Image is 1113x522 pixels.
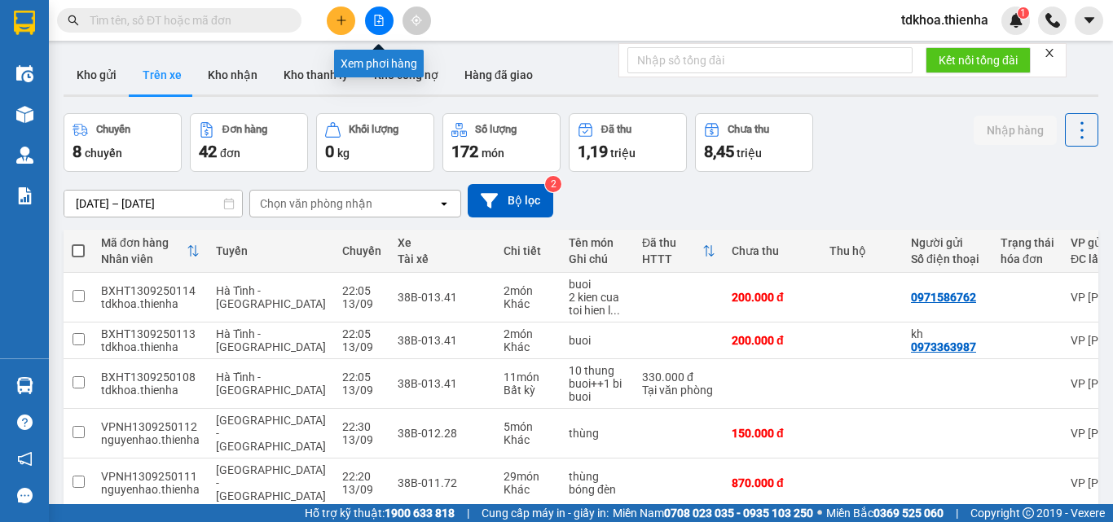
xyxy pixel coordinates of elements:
button: caret-down [1075,7,1103,35]
span: món [482,147,504,160]
div: Khác [504,433,552,446]
div: BXHT1309250113 [101,327,200,340]
button: plus [327,7,355,35]
div: Chuyến [342,244,381,257]
div: buoi [569,278,626,291]
button: Đơn hàng42đơn [190,113,308,172]
span: triệu [737,147,762,160]
img: warehouse-icon [16,65,33,82]
div: Đã thu [642,236,702,249]
span: Hà Tĩnh - [GEOGRAPHIC_DATA] [216,327,326,353]
th: Toggle SortBy [93,230,208,273]
button: Đã thu1,19 triệu [569,113,687,172]
div: Đã thu [601,124,631,135]
span: 8,45 [704,142,734,161]
div: 22:05 [342,284,381,297]
div: 22:20 [342,470,381,483]
span: copyright [1023,507,1034,519]
div: Khối lượng [349,124,398,135]
div: HTTT [642,252,702,265]
div: 38B-012.28 [398,427,487,440]
div: 22:05 [342,327,381,340]
div: Số lượng [475,124,517,135]
div: 150.000 đ [732,427,813,440]
div: 22:05 [342,371,381,384]
span: 172 [451,142,478,161]
span: chuyến [85,147,122,160]
img: warehouse-icon [16,106,33,123]
span: 1 [1020,7,1026,19]
sup: 1 [1018,7,1029,19]
div: 11 món [504,371,552,384]
div: Xem phơi hàng [334,50,424,77]
div: Bất kỳ [504,384,552,397]
button: Trên xe [130,55,195,94]
div: Tại văn phòng [642,384,715,397]
div: 13/09 [342,483,381,496]
button: file-add [365,7,394,35]
div: 0971586762 [911,291,976,304]
div: thùng [569,427,626,440]
span: ... [610,304,620,317]
div: thùng bóng đèn [569,470,626,496]
button: Bộ lọc [468,184,553,217]
span: 42 [199,142,217,161]
button: Kho thanh lý [271,55,361,94]
button: Chuyến8chuyến [64,113,182,172]
span: 1,19 [578,142,608,161]
div: Chưa thu [728,124,769,135]
div: 13/09 [342,433,381,446]
svg: open [438,197,451,210]
span: | [956,504,958,522]
div: VPNH1309250112 [101,420,200,433]
div: nguyenhao.thienha [101,433,200,446]
button: Kho nhận [195,55,271,94]
div: 200.000 đ [732,291,813,304]
input: Nhập số tổng đài [627,47,913,73]
div: Người gửi [911,236,984,249]
div: kh [911,327,984,340]
span: 8 [73,142,81,161]
input: Tìm tên, số ĐT hoặc mã đơn [90,11,282,29]
div: Xe [398,236,487,249]
div: Thu hộ [829,244,895,257]
span: search [68,15,79,26]
button: Kết nối tổng đài [926,47,1031,73]
div: 22:30 [342,420,381,433]
div: Trạng thái [1001,236,1054,249]
span: ⚪️ [817,510,822,516]
button: Nhập hàng [974,116,1057,145]
span: Miền Bắc [826,504,944,522]
span: message [17,488,33,503]
button: Kho gửi [64,55,130,94]
div: tdkhoa.thienha [101,384,200,397]
button: Số lượng172món [442,113,561,172]
span: Hà Tĩnh - [GEOGRAPHIC_DATA] [216,284,326,310]
div: Chọn văn phòng nhận [260,195,372,212]
button: Chưa thu8,45 triệu [695,113,813,172]
div: BXHT1309250114 [101,284,200,297]
div: Chi tiết [504,244,552,257]
img: warehouse-icon [16,147,33,164]
span: close [1044,47,1055,59]
div: 330.000 đ [642,371,715,384]
div: nguyenhao.thienha [101,483,200,496]
span: [GEOGRAPHIC_DATA] - [GEOGRAPHIC_DATA] [216,414,326,453]
img: phone-icon [1045,13,1060,28]
div: 2 món [504,284,552,297]
div: 5 món [504,420,552,433]
span: triệu [610,147,636,160]
span: Hà Tĩnh - [GEOGRAPHIC_DATA] [216,371,326,397]
div: Chưa thu [732,244,813,257]
div: 38B-013.41 [398,377,487,390]
span: caret-down [1082,13,1097,28]
img: logo-vxr [14,11,35,35]
div: 2 kien cua toi hien le nhan mai goi toi ra vp my dinh lay [569,291,626,317]
strong: 1900 633 818 [385,507,455,520]
div: 10 thung buoi++1 bi buoi [569,364,626,403]
div: 38B-013.41 [398,334,487,347]
div: Tuyến [216,244,326,257]
div: 870.000 đ [732,476,813,489]
div: Số điện thoại [911,252,984,265]
div: Đơn hàng [222,124,267,135]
